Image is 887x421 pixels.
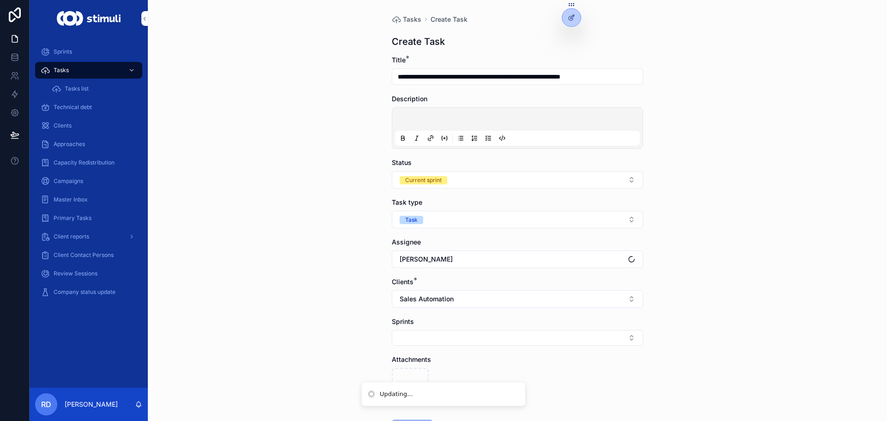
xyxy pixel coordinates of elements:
a: Create Task [431,15,468,24]
a: Tasks [392,15,421,24]
span: [PERSON_NAME] [400,255,453,264]
div: Task [405,216,418,224]
a: Tasks list [46,80,142,97]
span: Primary Tasks [54,214,91,222]
img: App logo [57,11,120,26]
span: Client reports [54,233,89,240]
span: Sprints [392,317,414,325]
button: Select Button [392,290,643,308]
button: Select Button [392,211,643,228]
span: Company status update [54,288,115,296]
span: Status [392,159,412,166]
span: Attachments [392,355,431,363]
div: scrollable content [30,37,148,312]
span: Client Contact Persons [54,251,114,259]
a: Approaches [35,136,142,153]
span: Title [392,56,406,64]
button: Select Button [392,250,643,268]
h1: Create Task [392,35,445,48]
button: Select Button [392,171,643,189]
span: Approaches [54,140,85,148]
span: Clients [54,122,72,129]
span: Tasks [54,67,69,74]
span: Technical debt [54,104,92,111]
a: Client Contact Persons [35,247,142,263]
span: Tasks list [65,85,89,92]
span: Review Sessions [54,270,97,277]
a: Primary Tasks [35,210,142,226]
span: Campaigns [54,177,83,185]
button: Select Button [392,330,643,346]
span: RD [41,399,51,410]
a: Client reports [35,228,142,245]
span: Sales Automation [400,294,454,304]
a: Capacity Redistribution [35,154,142,171]
a: Master Inbox [35,191,142,208]
div: Current sprint [405,176,442,184]
a: Company status update [35,284,142,300]
a: Technical debt [35,99,142,116]
a: Sprints [35,43,142,60]
a: Campaigns [35,173,142,189]
span: Assignee [392,238,421,246]
a: Clients [35,117,142,134]
span: Capacity Redistribution [54,159,115,166]
div: Updating... [380,390,413,399]
a: Tasks [35,62,142,79]
span: Tasks [403,15,421,24]
span: Sprints [54,48,72,55]
span: Master Inbox [54,196,88,203]
span: Clients [392,278,413,286]
span: Task type [392,198,422,206]
p: [PERSON_NAME] [65,400,118,409]
span: Description [392,95,427,103]
a: Review Sessions [35,265,142,282]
